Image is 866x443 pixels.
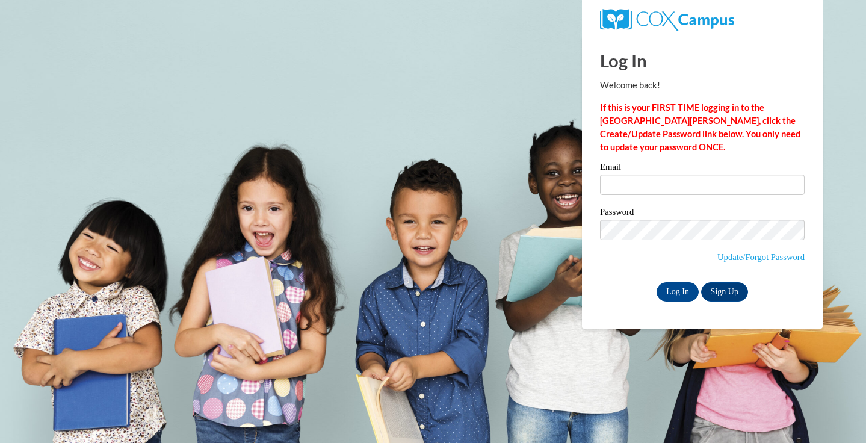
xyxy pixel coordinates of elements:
label: Email [600,163,805,175]
img: COX Campus [600,9,734,31]
h1: Log In [600,48,805,73]
strong: If this is your FIRST TIME logging in to the [GEOGRAPHIC_DATA][PERSON_NAME], click the Create/Upd... [600,102,800,152]
label: Password [600,208,805,220]
a: Update/Forgot Password [717,252,805,262]
input: Log In [657,282,699,302]
p: Welcome back! [600,79,805,92]
a: Sign Up [701,282,748,302]
a: COX Campus [600,14,734,24]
